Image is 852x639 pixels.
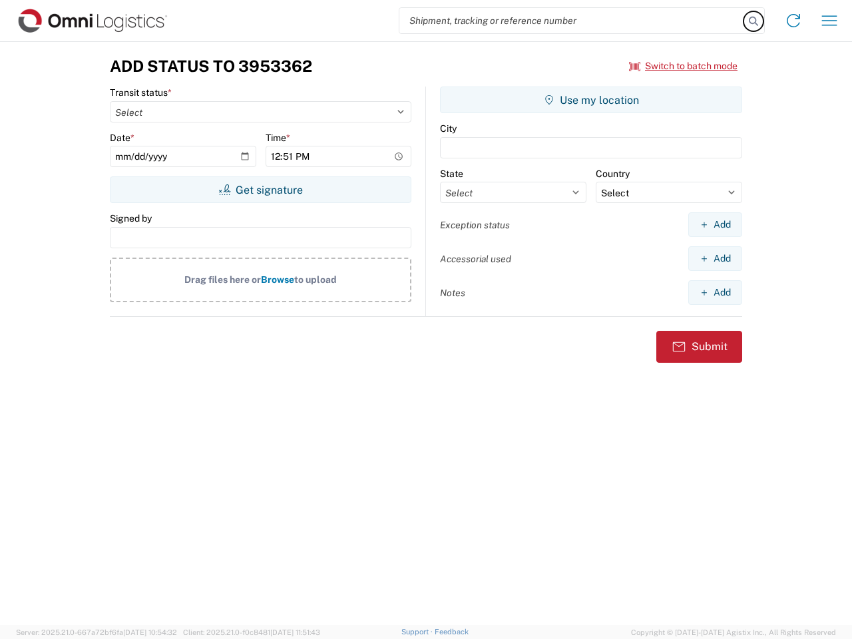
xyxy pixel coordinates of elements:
[596,168,630,180] label: Country
[401,628,435,636] a: Support
[270,628,320,636] span: [DATE] 11:51:43
[631,626,836,638] span: Copyright © [DATE]-[DATE] Agistix Inc., All Rights Reserved
[440,253,511,265] label: Accessorial used
[688,212,742,237] button: Add
[266,132,290,144] label: Time
[688,280,742,305] button: Add
[110,212,152,224] label: Signed by
[688,246,742,271] button: Add
[435,628,469,636] a: Feedback
[399,8,744,33] input: Shipment, tracking or reference number
[261,274,294,285] span: Browse
[656,331,742,363] button: Submit
[184,274,261,285] span: Drag files here or
[440,287,465,299] label: Notes
[440,168,463,180] label: State
[294,274,337,285] span: to upload
[183,628,320,636] span: Client: 2025.21.0-f0c8481
[110,57,312,76] h3: Add Status to 3953362
[110,176,411,203] button: Get signature
[123,628,177,636] span: [DATE] 10:54:32
[16,628,177,636] span: Server: 2025.21.0-667a72bf6fa
[629,55,738,77] button: Switch to batch mode
[440,122,457,134] label: City
[110,132,134,144] label: Date
[440,219,510,231] label: Exception status
[440,87,742,113] button: Use my location
[110,87,172,99] label: Transit status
